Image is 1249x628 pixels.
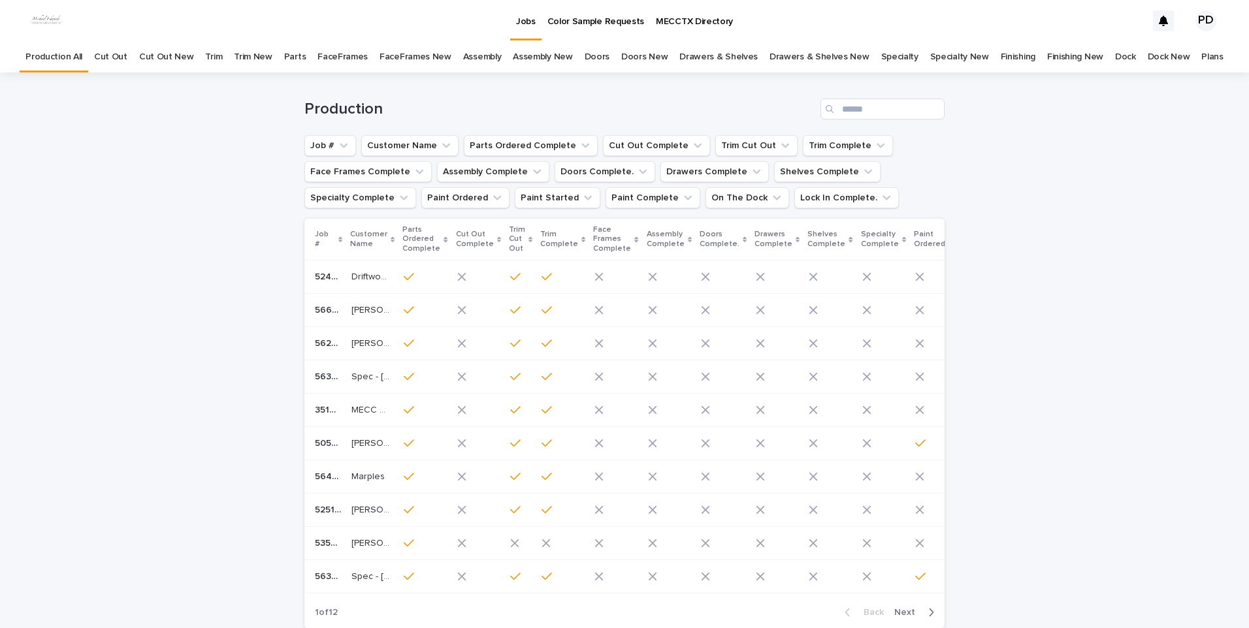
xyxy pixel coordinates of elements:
p: MECC SHOWROOM 9 Fix [351,402,393,416]
p: Customer Name [350,227,387,251]
button: Doors Complete. [555,161,655,182]
p: 3514-F5 [315,402,344,416]
a: Production All [25,42,82,72]
tr: 5668-015668-01 [PERSON_NAME] Samples[PERSON_NAME] Samples [304,294,1160,327]
p: Specialty Complete [861,227,899,251]
a: Doors [585,42,609,72]
p: 5638-F1 [315,369,344,383]
button: On The Dock [706,187,789,208]
a: FaceFrames [317,42,368,72]
a: Cut Out New [139,42,194,72]
p: Marples [351,469,387,482]
p: 5241-F1 [315,269,344,283]
tr: 5052-A25052-A2 [PERSON_NAME][PERSON_NAME] [304,427,1160,460]
p: Spec - 41 Tennis Lane [351,569,393,582]
button: Next [889,606,945,618]
button: Paint Complete [606,187,700,208]
p: Crossland Game House [351,502,393,516]
tr: 5241-F15241-F1 Driftwood ModernDriftwood Modern [304,260,1160,294]
p: Shelves Complete [807,227,845,251]
p: 5638-F2 [315,569,344,582]
a: Doors New [621,42,668,72]
a: Assembly New [513,42,572,72]
a: Cut Out [94,42,127,72]
button: Back [834,606,889,618]
button: Parts Ordered Complete [464,135,598,156]
p: Katee Haile [351,435,393,449]
a: Plans [1201,42,1223,72]
a: Finishing [1001,42,1035,72]
a: Specialty New [930,42,989,72]
p: McDonald, RW [351,535,393,549]
button: Shelves Complete [774,161,881,182]
button: Specialty Complete [304,187,416,208]
a: Finishing New [1047,42,1103,72]
button: Assembly Complete [437,161,549,182]
p: 5350-A1 [315,535,344,549]
p: Spec - 41 Tennis Lane [351,369,393,383]
button: Trim Cut Out [715,135,798,156]
p: 5643-F1 [315,469,344,482]
p: Assembly Complete [647,227,685,251]
span: Next [894,608,923,617]
tr: 5350-A15350-A1 [PERSON_NAME][PERSON_NAME] [304,527,1160,560]
a: Assembly [463,42,502,72]
p: Trim Complete [540,227,578,251]
p: Cut Out Complete [456,227,494,251]
p: Driftwood Modern [351,269,393,283]
p: Job # [315,227,335,251]
p: Face Frames Complete [593,223,631,256]
a: Drawers & Shelves New [770,42,869,72]
button: Job # [304,135,356,156]
button: Paint Started [515,187,600,208]
p: 5668-01 [315,302,344,316]
tr: 3514-F53514-F5 MECC SHOWROOM 9 FixMECC SHOWROOM 9 Fix [304,394,1160,427]
button: Trim Complete [803,135,893,156]
p: Stanton Samples [351,302,393,316]
h1: Production [304,100,815,119]
a: Specialty [881,42,918,72]
tr: 5251-F15251-F1 [PERSON_NAME] Game House[PERSON_NAME] Game House [304,494,1160,527]
p: Drawers Complete [754,227,792,251]
a: Parts [284,42,306,72]
button: Cut Out Complete [603,135,710,156]
img: dhEtdSsQReaQtgKTuLrt [26,8,67,34]
tr: 5638-F25638-F2 Spec - [STREET_ADDRESS]Spec - [STREET_ADDRESS] [304,560,1160,593]
p: Doors Complete. [700,227,739,251]
p: Parts Ordered Complete [402,223,440,256]
button: Lock In Complete. [794,187,899,208]
button: Face Frames Complete [304,161,432,182]
button: Paint Ordered [421,187,510,208]
a: Dock New [1148,42,1190,72]
div: PD [1195,10,1216,31]
p: 5251-F1 [315,502,344,516]
button: Customer Name [361,135,459,156]
p: Cantu, Ismael [351,336,393,349]
input: Search [820,99,945,119]
a: Drawers & Shelves [679,42,758,72]
button: Drawers Complete [660,161,769,182]
p: 5624-F1 [315,336,344,349]
p: 5052-A2 [315,435,344,449]
tr: 5624-F15624-F1 [PERSON_NAME][PERSON_NAME] [304,327,1160,360]
a: FaceFrames New [380,42,451,72]
a: Dock [1115,42,1136,72]
span: Back [856,608,884,617]
tr: 5638-F15638-F1 Spec - [STREET_ADDRESS]Spec - [STREET_ADDRESS] [304,360,1160,394]
tr: 5643-F15643-F1 MarplesMarples [304,460,1160,494]
a: Trim [205,42,222,72]
p: Paint Ordered [914,227,945,251]
p: Trim Cut Out [509,223,525,256]
a: Trim New [234,42,272,72]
